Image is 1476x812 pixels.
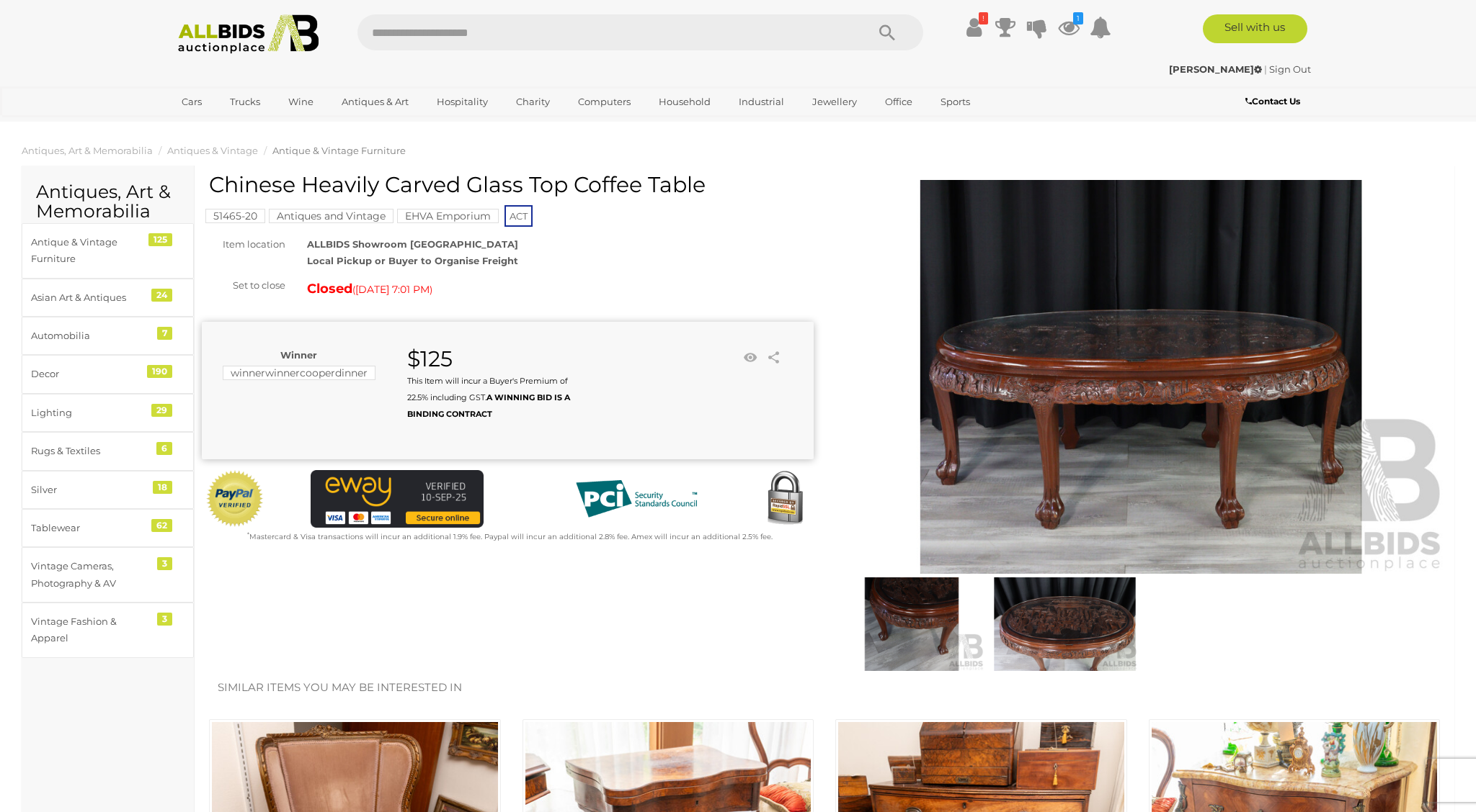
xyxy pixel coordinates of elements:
h2: Antiques, Art & Memorabilia [36,182,179,222]
a: Trucks [221,90,270,114]
mark: EHVA Emporium [397,209,499,223]
div: 190 [147,365,172,378]
div: 29 [151,404,172,417]
a: ! [963,14,984,40]
h1: Chinese Heavily Carved Glass Top Coffee Table [209,173,810,197]
a: Industrial [729,90,793,114]
a: Vintage Cameras, Photography & AV 3 [22,547,194,603]
mark: 51465-20 [205,209,265,223]
h2: Similar items you may be interested in [218,682,1431,694]
i: 1 [1073,12,1083,24]
a: EHVA Emporium [397,210,499,222]
a: Sign Out [1269,63,1311,75]
a: Automobilia 7 [22,317,194,355]
b: A WINNING BID IS A BINDING CONTRACT [407,392,570,419]
span: ( ) [352,284,432,295]
img: Chinese Heavily Carved Glass Top Coffee Table [839,577,984,671]
a: Decor 190 [22,355,194,393]
div: Asian Art & Antiques [31,289,150,306]
a: Antiques & Art [332,90,418,114]
a: Vintage Fashion & Apparel 3 [22,603,194,658]
div: Automobilia [31,328,150,344]
a: Cars [172,90,211,114]
span: | [1264,63,1267,75]
i: ! [979,12,988,24]
a: Sports [931,90,979,114]
img: Official PayPal Seal [205,470,264,528]
strong: Closed [307,281,352,297]
strong: Local Pickup or Buyer to Organise Freight [307,255,518,266]
a: Silver 18 [22,471,194,509]
a: Lighting 29 [22,394,194,432]
div: 7 [157,327,172,340]
div: Set to close [191,277,296,294]
small: This Item will incur a Buyer's Premium of 22.5% including GST. [407,376,570,420]
mark: Antiques and Vintage [269,209,394,223]
div: Decor [31,366,150,382]
a: Office [876,90,922,114]
b: Contact Us [1245,96,1300,107]
img: Secured by Rapid SSL [756,470,814,528]
strong: $125 [407,346,453,372]
a: Antiques & Vintage [167,145,258,156]
div: 3 [157,557,172,570]
div: Vintage Fashion & Apparel [31,613,150,647]
mark: winnerwinnercooperdinner [223,366,375,380]
div: Antique & Vintage Furniture [31,234,150,268]
a: Jewellery [803,90,866,114]
button: Search [851,14,923,50]
a: Rugs & Textiles 6 [22,432,194,470]
a: Hospitality [427,90,497,114]
b: Winner [280,349,317,361]
div: 18 [153,481,172,494]
small: Mastercard & Visa transactions will incur an additional 1.9% fee. Paypal will incur an additional... [247,532,773,541]
img: eWAY Payment Gateway [311,470,484,528]
div: 24 [151,289,172,302]
img: PCI DSS compliant [564,470,708,528]
a: Asian Art & Antiques 24 [22,279,194,317]
div: 6 [156,442,172,455]
a: Antique & Vintage Furniture [272,145,406,156]
img: Chinese Heavily Carved Glass Top Coffee Table [992,577,1137,671]
a: [PERSON_NAME] [1169,63,1264,75]
a: Tablewear 62 [22,509,194,547]
div: 62 [151,519,172,532]
div: Vintage Cameras, Photography & AV [31,558,150,592]
a: Antiques, Art & Memorabilia [22,145,153,156]
a: 1 [1058,14,1080,40]
li: Watch this item [739,347,761,369]
a: [GEOGRAPHIC_DATA] [172,114,293,137]
div: 125 [148,233,172,246]
div: Lighting [31,405,150,421]
strong: ALLBIDS Showroom [GEOGRAPHIC_DATA] [307,238,518,250]
a: Household [649,90,720,114]
img: Chinese Heavily Carved Glass Top Coffee Table [835,180,1447,574]
a: Antiques and Vintage [269,210,394,222]
a: Antique & Vintage Furniture 125 [22,223,194,279]
div: Rugs & Textiles [31,443,150,459]
div: Item location [191,236,296,253]
div: Tablewear [31,520,150,536]
a: 51465-20 [205,210,265,222]
a: Wine [279,90,323,114]
strong: [PERSON_NAME] [1169,63,1262,75]
div: 3 [157,613,172,626]
a: Charity [507,90,559,114]
img: Allbids.com.au [170,14,326,54]
div: Silver [31,482,150,498]
span: [DATE] 7:01 PM [355,283,430,296]
a: Sell with us [1203,14,1307,43]
a: Contact Us [1245,94,1304,109]
span: ACT [504,205,533,227]
a: Computers [569,90,640,114]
